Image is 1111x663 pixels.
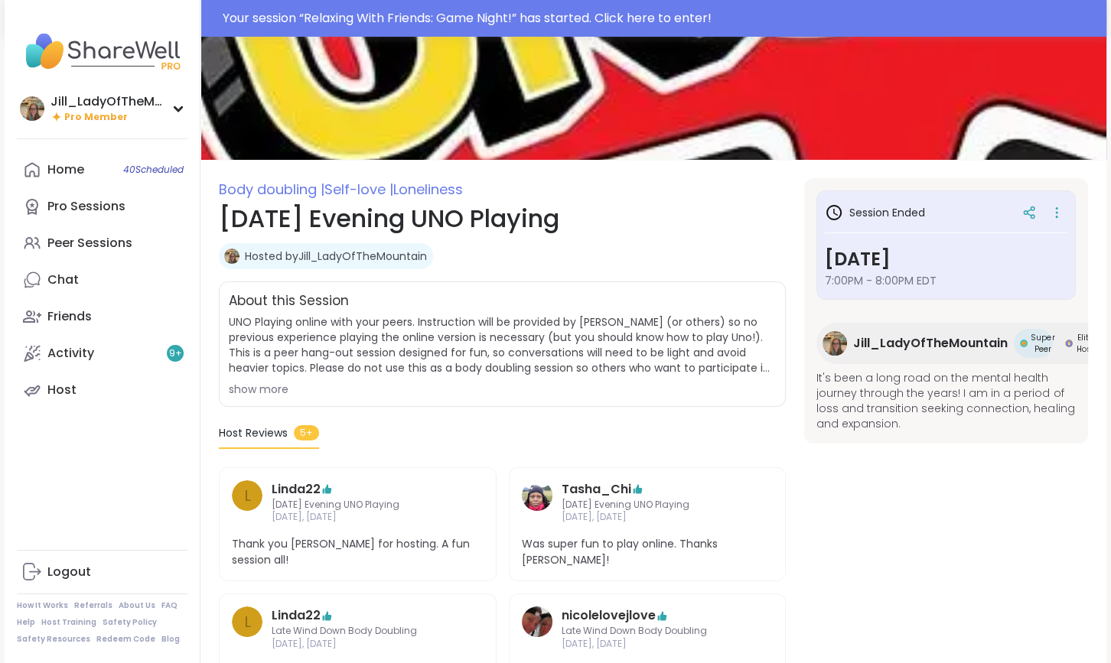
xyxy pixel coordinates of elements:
[294,425,319,440] span: 5+
[244,484,251,507] span: L
[562,499,734,512] span: [DATE] Evening UNO Playing
[272,499,444,512] span: [DATE] Evening UNO Playing
[244,610,251,633] span: L
[224,249,239,264] img: Jill_LadyOfTheMountain
[17,225,187,262] a: Peer Sessions
[522,606,552,637] img: nicolelovejlove
[522,480,552,525] a: Tasha_Chi
[17,634,90,645] a: Safety Resources
[522,480,552,511] img: Tasha_Chi
[1076,332,1093,355] span: Elite Host
[562,480,631,499] a: Tasha_Chi
[17,24,187,78] img: ShareWell Nav Logo
[17,298,187,335] a: Friends
[17,188,187,225] a: Pro Sessions
[119,600,155,611] a: About Us
[64,111,128,124] span: Pro Member
[562,625,734,638] span: Late Wind Down Body Doubling
[816,323,1104,364] a: Jill_LadyOfTheMountainJill_LadyOfTheMountainSuper PeerSuper PeerElite HostElite Host
[17,600,68,611] a: How It Works
[47,308,92,325] div: Friends
[103,617,157,628] a: Safety Policy
[232,536,484,568] span: Thank you [PERSON_NAME] for hosting. A fun session all!
[522,536,774,568] span: Was super fun to play online. Thanks [PERSON_NAME]!
[47,198,125,215] div: Pro Sessions
[47,382,77,398] div: Host
[562,511,734,524] span: [DATE], [DATE]
[17,554,187,590] a: Logout
[47,345,94,362] div: Activity
[232,606,262,651] a: L
[562,606,656,625] a: nicolelovejlove
[41,617,96,628] a: Host Training
[17,372,187,408] a: Host
[50,93,165,110] div: Jill_LadyOfTheMountain
[522,606,552,651] a: nicolelovejlove
[17,262,187,298] a: Chat
[17,617,35,628] a: Help
[161,634,180,645] a: Blog
[223,9,1097,28] div: Your session “ Relaxing With Friends: Game Night! ” has started. Click here to enter!
[825,273,1067,288] span: 7:00PM - 8:00PM EDT
[232,480,262,525] a: L
[123,164,184,176] span: 40 Scheduled
[816,370,1076,431] span: It's been a long road on the mental health journey through the years! I am in a period of loss an...
[562,638,734,651] span: [DATE], [DATE]
[229,291,349,311] h2: About this Session
[324,180,393,199] span: Self-love |
[825,203,925,222] h3: Session Ended
[47,235,132,252] div: Peer Sessions
[47,564,91,580] div: Logout
[47,271,79,288] div: Chat
[272,606,321,625] a: Linda22
[17,151,187,188] a: Home40Scheduled
[272,480,321,499] a: Linda22
[17,335,187,372] a: Activity9+
[272,511,444,524] span: [DATE], [DATE]
[229,382,776,397] div: show more
[825,245,1067,273] h3: [DATE]
[853,334,1008,353] span: Jill_LadyOfTheMountain
[1031,332,1054,355] span: Super Peer
[393,180,463,199] span: Loneliness
[1065,340,1073,347] img: Elite Host
[20,96,44,121] img: Jill_LadyOfTheMountain
[219,425,288,441] span: Host Reviews
[823,331,847,356] img: Jill_LadyOfTheMountain
[219,200,786,237] h1: [DATE] Evening UNO Playing
[74,600,112,611] a: Referrals
[229,314,776,375] span: UNO Playing online with your peers. Instruction will be provided by [PERSON_NAME] (or others) so ...
[272,625,444,638] span: Late Wind Down Body Doubling
[272,638,444,651] span: [DATE], [DATE]
[1020,340,1028,347] img: Super Peer
[245,249,427,264] a: Hosted byJill_LadyOfTheMountain
[169,347,182,360] span: 9 +
[161,600,178,611] a: FAQ
[96,634,155,645] a: Redeem Code
[219,180,324,199] span: Body doubling |
[47,161,84,178] div: Home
